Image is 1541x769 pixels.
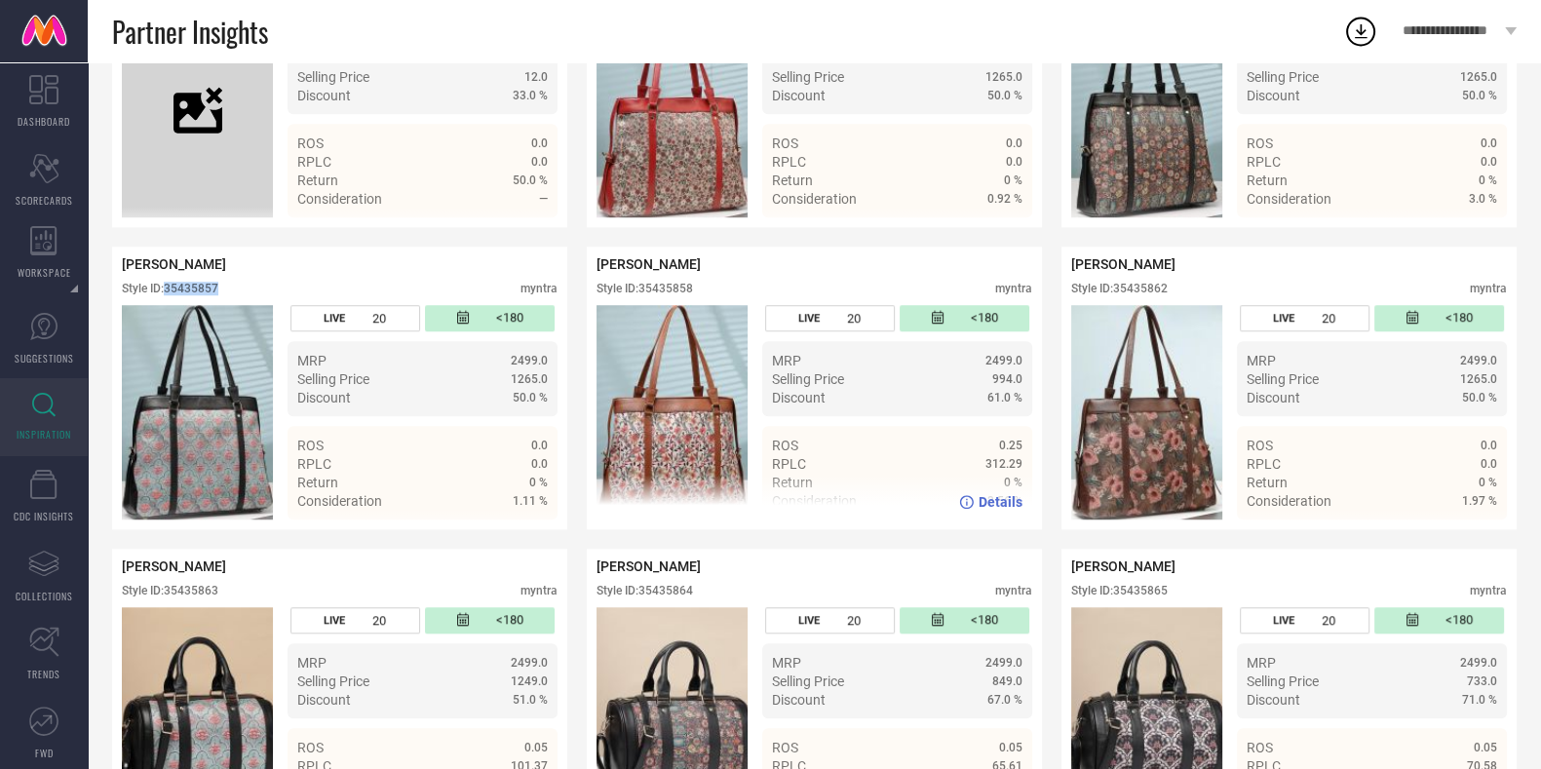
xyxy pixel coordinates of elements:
[772,353,801,368] span: MRP
[1453,226,1497,242] span: Details
[999,439,1022,452] span: 0.25
[297,154,331,170] span: RPLC
[1343,14,1378,49] div: Open download list
[772,390,826,405] span: Discount
[772,191,857,207] span: Consideration
[597,558,701,574] span: [PERSON_NAME]
[297,655,327,671] span: MRP
[1474,741,1497,754] span: 0.05
[1247,475,1288,490] span: Return
[484,528,548,544] a: Details
[985,457,1022,471] span: 312.29
[1445,612,1473,629] span: <180
[372,311,386,326] span: 20
[297,69,369,85] span: Selling Price
[1322,311,1335,326] span: 20
[511,354,548,367] span: 2499.0
[297,456,331,472] span: RPLC
[597,3,748,217] img: Style preview image
[297,390,351,405] span: Discount
[1247,154,1281,170] span: RPLC
[504,226,548,242] span: Details
[425,305,555,331] div: Number of days since the style was first listed on the platform
[772,88,826,103] span: Discount
[1479,476,1497,489] span: 0 %
[1462,89,1497,102] span: 50.0 %
[597,256,701,272] span: [PERSON_NAME]
[597,305,748,519] img: Style preview image
[1247,69,1319,85] span: Selling Price
[1247,371,1319,387] span: Selling Price
[772,173,813,188] span: Return
[597,282,693,295] div: Style ID: 35435858
[524,741,548,754] span: 0.05
[1273,312,1294,325] span: LIVE
[995,282,1032,295] div: myntra
[297,88,351,103] span: Discount
[987,192,1022,206] span: 0.92 %
[1460,70,1497,84] span: 1265.0
[979,494,1022,510] span: Details
[297,135,324,151] span: ROS
[1247,493,1331,509] span: Consideration
[531,439,548,452] span: 0.0
[1247,173,1288,188] span: Return
[987,391,1022,404] span: 61.0 %
[290,607,420,634] div: Number of days the style has been live on the platform
[1481,155,1497,169] span: 0.0
[484,226,548,242] a: Details
[1481,457,1497,471] span: 0.0
[1479,173,1497,187] span: 0 %
[1004,173,1022,187] span: 0 %
[772,692,826,708] span: Discount
[1481,136,1497,150] span: 0.0
[372,613,386,628] span: 20
[971,612,998,629] span: <180
[772,154,806,170] span: RPLC
[16,193,73,208] span: SCORECARDS
[122,256,226,272] span: [PERSON_NAME]
[122,558,226,574] span: [PERSON_NAME]
[513,391,548,404] span: 50.0 %
[798,312,820,325] span: LIVE
[504,528,548,544] span: Details
[520,584,558,597] div: myntra
[1434,226,1497,242] a: Details
[16,589,73,603] span: COLLECTIONS
[1322,613,1335,628] span: 20
[772,371,844,387] span: Selling Price
[14,509,74,523] span: CDC INSIGHTS
[900,607,1029,634] div: Number of days since the style was first listed on the platform
[772,655,801,671] span: MRP
[27,667,60,681] span: TRENDS
[1460,354,1497,367] span: 2499.0
[765,305,895,331] div: Number of days the style has been live on the platform
[847,613,861,628] span: 20
[772,740,798,755] span: ROS
[539,192,548,206] span: —
[772,673,844,689] span: Selling Price
[959,494,1022,510] a: Details
[597,3,748,217] div: Click to view image
[1247,655,1276,671] span: MRP
[999,741,1022,754] span: 0.05
[1273,614,1294,627] span: LIVE
[1247,673,1319,689] span: Selling Price
[597,584,693,597] div: Style ID: 35435864
[597,305,748,519] div: Click to view image
[987,89,1022,102] span: 50.0 %
[1247,353,1276,368] span: MRP
[992,674,1022,688] span: 849.0
[772,438,798,453] span: ROS
[1374,305,1504,331] div: Number of days since the style was first listed on the platform
[18,265,71,280] span: WORKSPACE
[1247,692,1300,708] span: Discount
[297,692,351,708] span: Discount
[496,612,523,629] span: <180
[122,305,273,519] div: Click to view image
[511,656,548,670] span: 2499.0
[798,614,820,627] span: LIVE
[1469,192,1497,206] span: 3.0 %
[1374,607,1504,634] div: Number of days since the style was first listed on the platform
[772,69,844,85] span: Selling Price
